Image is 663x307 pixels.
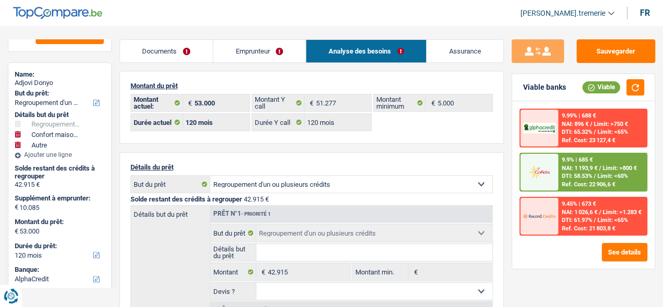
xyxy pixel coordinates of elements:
[561,129,592,135] span: DTI: 65.32%
[131,114,183,131] label: Durée actuel
[241,211,270,217] span: - Priorité 1
[593,129,595,135] span: /
[210,210,273,217] div: Prêt n°1
[512,5,614,22] a: [PERSON_NAME].tremerie
[131,206,210,218] label: Détails but du prêt
[593,121,627,128] span: Limit: >750 €
[561,121,588,128] span: NAI: 896 €
[561,181,615,188] div: Ref. Cost: 22 906,6 €
[305,94,316,111] span: €
[374,94,426,111] label: Montant minimum
[15,218,103,226] label: Montant du prêt:
[599,165,601,172] span: /
[597,217,627,224] span: Limit: <65%
[15,242,103,250] label: Durée du prêt:
[602,243,647,261] button: See details
[561,200,595,207] div: 9.45% | 673 €
[590,121,592,128] span: /
[13,7,102,19] img: TopCompare Logo
[561,225,615,232] div: Ref. Cost: 21 803,8 €
[15,203,18,211] span: €
[15,194,103,203] label: Supplément à emprunter:
[252,94,305,111] label: Montant Y call
[15,227,18,236] span: €
[523,164,556,181] img: Cofidis
[561,137,615,144] div: Ref. Cost: 23 127,4 €
[306,40,426,62] a: Analyse des besoins
[640,8,650,18] div: fr
[561,209,597,216] span: NAI: 1 026,6 €
[561,165,597,172] span: NAI: 1 193,9 €
[131,94,183,111] label: Montant actuel:
[523,208,556,225] img: Record Credits
[426,94,437,111] span: €
[353,263,409,280] label: Montant min.
[427,40,503,62] a: Assurance
[15,89,103,98] label: But du prêt:
[593,217,595,224] span: /
[523,123,556,133] img: AlphaCredit
[131,163,493,171] p: Détails du prêt
[210,244,256,261] label: Détails but du prêt
[561,156,592,163] div: 9.9% | 685 €
[520,9,605,18] span: [PERSON_NAME].tremerie
[15,181,105,189] div: 42.915 €
[15,70,105,79] div: Name:
[602,209,641,216] span: Limit: >1.283 €
[597,173,627,179] span: Limit: <60%
[213,40,306,62] a: Emprunteur
[602,165,636,172] span: Limit: >800 €
[597,129,627,135] span: Limit: <65%
[131,195,242,203] span: Solde restant des crédits à regrouper
[210,283,256,300] label: Devis ?
[561,217,592,224] span: DTI: 61.97%
[131,82,493,90] p: Montant du prêt
[210,225,256,241] label: But du prêt
[15,79,105,87] div: Adjovi Donyo
[15,164,105,181] div: Solde restant des crédits à regrouper
[15,266,103,274] label: Banque:
[599,209,601,216] span: /
[593,173,595,179] span: /
[523,83,566,92] div: Viable banks
[252,114,305,131] label: Durée Y call
[15,151,105,158] div: Ajouter une ligne
[120,40,213,62] a: Documents
[256,263,268,280] span: €
[244,195,269,203] span: 42.915 €
[183,94,194,111] span: €
[15,111,105,119] div: Détails but du prêt
[561,173,592,179] span: DTI: 58.53%
[408,263,420,280] span: €
[577,39,655,63] button: Sauvegarder
[561,112,595,119] div: 9.99% | 688 €
[582,81,620,93] div: Viable
[210,263,256,280] label: Montant
[131,176,211,193] label: But du prêt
